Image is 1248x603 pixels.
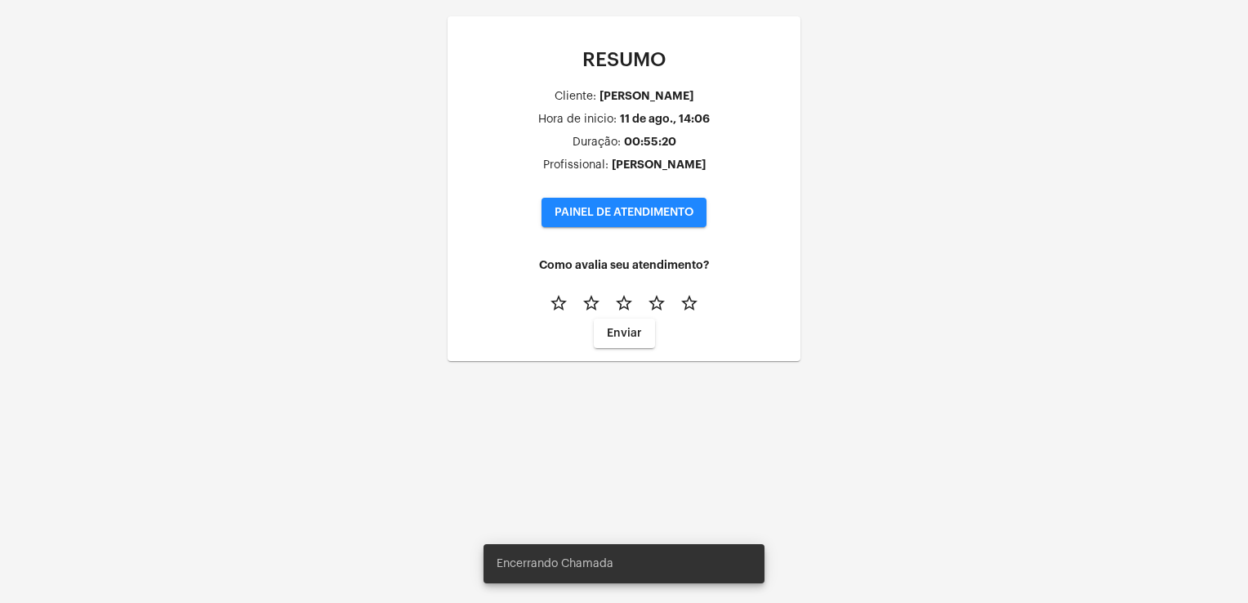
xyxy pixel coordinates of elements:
[573,136,621,149] div: Duração:
[594,319,655,348] button: Enviar
[555,207,693,218] span: PAINEL DE ATENDIMENTO
[497,556,613,572] span: Encerrando Chamada
[461,259,787,271] h4: Como avalia seu atendimento?
[555,91,596,103] div: Cliente:
[612,159,706,171] div: [PERSON_NAME]
[680,293,699,313] mat-icon: star_border
[542,198,706,227] button: PAINEL DE ATENDIMENTO
[620,113,710,125] div: 11 de ago., 14:06
[607,328,642,339] span: Enviar
[543,159,608,172] div: Profissional:
[461,49,787,70] p: RESUMO
[582,293,601,313] mat-icon: star_border
[647,293,666,313] mat-icon: star_border
[538,114,617,126] div: Hora de inicio:
[599,90,693,102] div: [PERSON_NAME]
[549,293,568,313] mat-icon: star_border
[624,136,676,148] div: 00:55:20
[614,293,634,313] mat-icon: star_border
